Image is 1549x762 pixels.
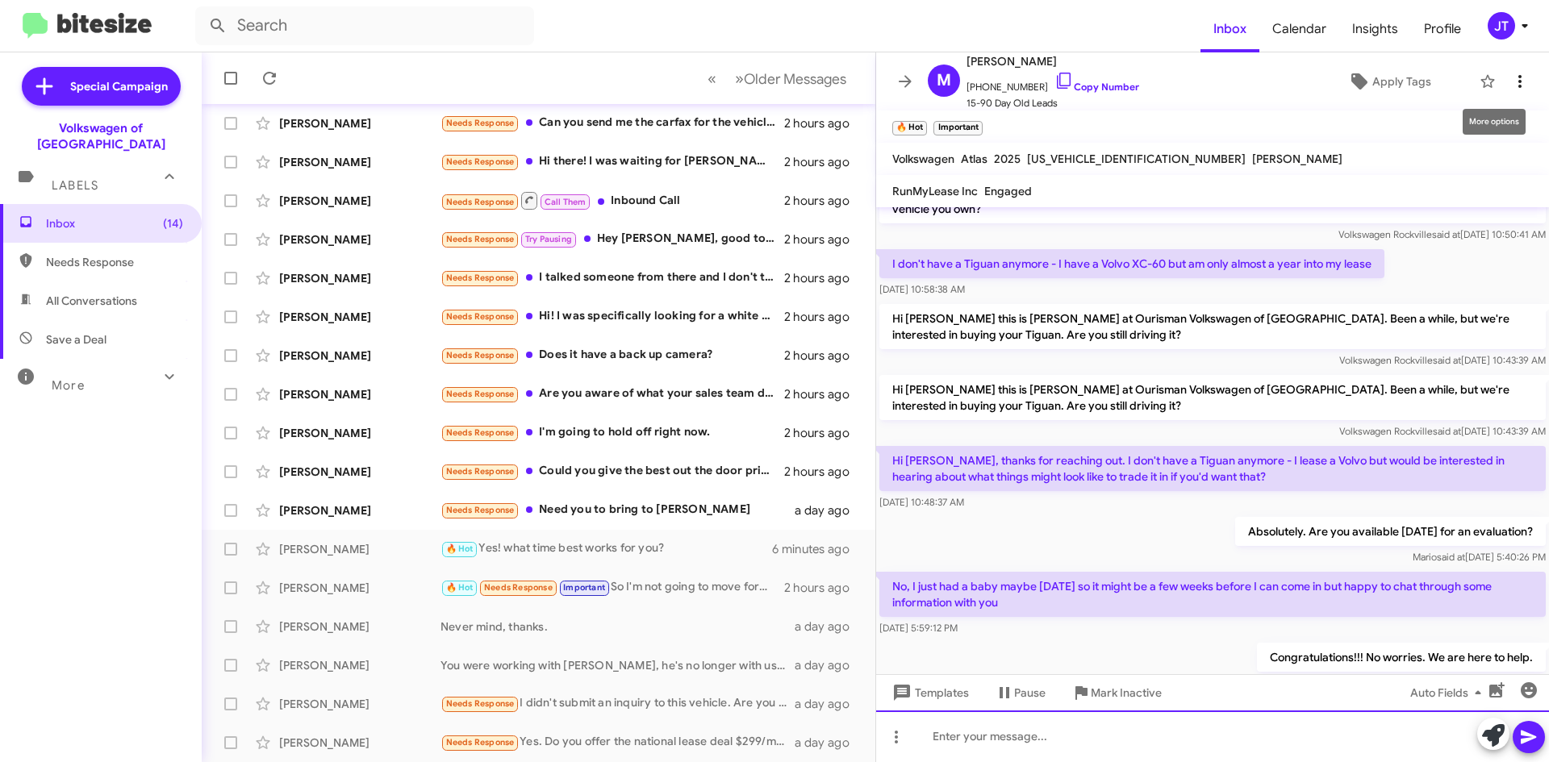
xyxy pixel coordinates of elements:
div: 2 hours ago [784,154,862,170]
span: Needs Response [446,273,515,283]
div: 2 hours ago [784,425,862,441]
span: RunMyLease Inc [892,184,978,198]
div: a day ago [795,735,862,751]
div: Hey [PERSON_NAME], good to hear from you, we have decided to push this back until summer next year. [440,230,784,248]
small: Important [933,121,982,135]
button: Pause [982,678,1058,707]
span: Try Pausing [525,234,572,244]
span: Needs Response [446,311,515,322]
span: Special Campaign [70,78,168,94]
span: « [708,69,716,89]
a: Inbox [1200,6,1259,52]
button: JT [1474,12,1531,40]
p: Congratulations!!! No worries. We are here to help. [1257,643,1546,672]
span: Mark Inactive [1091,678,1162,707]
div: Yes. Do you offer the national lease deal $299/mo with $0 down? [440,733,795,752]
a: Special Campaign [22,67,181,106]
span: 🔥 Hot [446,582,474,593]
p: Hi [PERSON_NAME] this is [PERSON_NAME] at Ourisman Volkswagen of [GEOGRAPHIC_DATA]. Been a while,... [879,375,1546,420]
nav: Page navigation example [699,62,856,95]
span: [PERSON_NAME] [967,52,1139,71]
span: Volkswagen [892,152,954,166]
span: [DATE] 10:48:37 AM [879,496,964,508]
div: [PERSON_NAME] [279,425,440,441]
div: [PERSON_NAME] [279,618,440,635]
div: 2 hours ago [784,386,862,402]
div: [PERSON_NAME] [279,464,440,480]
p: Hi [PERSON_NAME] this is [PERSON_NAME] at Ourisman Volkswagen of [GEOGRAPHIC_DATA]. Been a while,... [879,304,1546,349]
div: Never mind, thanks. [440,618,795,635]
div: 2 hours ago [784,270,862,286]
span: [DATE] 10:58:38 AM [879,283,965,295]
span: » [735,69,744,89]
div: JT [1488,12,1515,40]
div: Could you give the best out the door price with MD registration for this ID.4 Stock number: DV11148? [440,462,784,481]
div: 2 hours ago [784,231,862,248]
span: said at [1433,354,1461,366]
div: You were working with [PERSON_NAME], he's no longer with us. I am following up to check if you we... [440,657,795,673]
p: Hi [PERSON_NAME], thanks for reaching out. I don't have a Tiguan anymore - I lease a Volvo but wo... [879,446,1546,491]
a: Insights [1339,6,1411,52]
small: 🔥 Hot [892,121,927,135]
span: said at [1432,228,1460,240]
div: Yes! what time best works for you? [440,539,772,558]
div: 2 hours ago [784,464,862,480]
span: Needs Response [446,118,515,128]
span: Save a Deal [46,331,106,348]
div: a day ago [795,657,862,673]
input: Search [195,6,534,45]
div: 2 hours ago [784,580,862,596]
span: Call Them [545,197,587,207]
div: [PERSON_NAME] [279,386,440,402]
div: a day ago [795,696,862,712]
span: Needs Response [446,505,515,515]
span: Needs Response [446,737,515,747]
span: [PHONE_NUMBER] [967,71,1139,95]
div: 6 minutes ago [772,541,862,557]
div: 2 hours ago [784,115,862,131]
span: All Conversations [46,293,137,309]
span: Atlas [961,152,987,166]
span: Needs Response [446,234,515,244]
div: [PERSON_NAME] [279,541,440,557]
span: 15-90 Day Old Leads [967,95,1139,111]
span: Needs Response [484,582,553,593]
span: Older Messages [744,70,846,88]
button: Previous [698,62,726,95]
div: I talked someone from there and I don't think we could get the price into my budget [440,269,784,287]
div: [PERSON_NAME] [279,115,440,131]
div: [PERSON_NAME] [279,735,440,751]
span: Templates [889,678,969,707]
span: M [937,68,951,94]
span: Pause [1014,678,1046,707]
div: Inbound Call [440,190,784,210]
span: Needs Response [446,427,515,438]
a: Profile [1411,6,1474,52]
div: [PERSON_NAME] [279,231,440,248]
div: I didn't submit an inquiry to this vehicle. Are you able to see the origin of this inquiry? [440,694,795,713]
span: 2025 [994,152,1021,166]
div: [PERSON_NAME] [279,154,440,170]
p: I don't have a Tiguan anymore - I have a Volvo XC-60 but am only almost a year into my lease [879,249,1384,278]
button: Templates [876,678,982,707]
button: Mark Inactive [1058,678,1175,707]
span: said at [1433,425,1461,437]
div: Need you to bring to [PERSON_NAME] [440,501,795,519]
span: 🔥 Hot [446,543,474,554]
span: Needs Response [446,350,515,360]
span: Apply Tags [1372,67,1431,96]
p: No, I just had a baby maybe [DATE] so it might be a few weeks before I can come in but happy to c... [879,572,1546,617]
span: Volkswagen Rockville [DATE] 10:43:39 AM [1339,354,1546,366]
span: More [52,378,85,393]
div: I'm going to hold off right now. [440,423,784,442]
button: Auto Fields [1397,678,1501,707]
span: [DATE] 5:59:12 PM [879,622,958,634]
div: Can you send me the carfax for the vehicle? And besides the price I see online what other fees do... [440,114,784,132]
span: [PERSON_NAME] [1252,152,1342,166]
span: Needs Response [446,466,515,477]
span: Needs Response [46,254,183,270]
span: Volkswagen Rockville [DATE] 10:43:39 AM [1339,425,1546,437]
span: said at [1437,551,1465,563]
span: Engaged [984,184,1032,198]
